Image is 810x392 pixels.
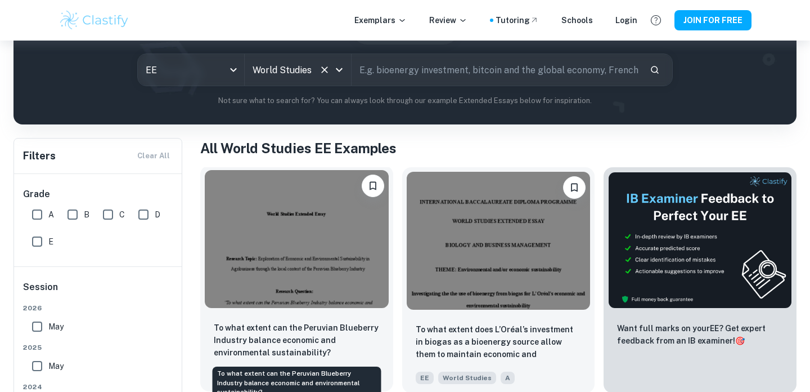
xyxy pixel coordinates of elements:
[138,54,244,86] div: EE
[200,138,796,158] h1: All World Studies EE Examples
[23,188,174,201] h6: Grade
[48,208,54,221] span: A
[416,372,434,384] span: EE
[48,360,64,372] span: May
[317,62,332,78] button: Clear
[735,336,745,345] span: 🎯
[354,14,407,26] p: Exemplars
[617,322,783,347] p: Want full marks on your EE ? Get expert feedback from an IB examiner!
[407,172,591,310] img: World Studies EE example thumbnail: To what extent does L’Oréal’s investment
[563,176,586,199] button: Please log in to bookmark exemplars
[155,208,160,221] span: D
[561,14,593,26] a: Schools
[416,323,582,362] p: To what extent does L’Oréal’s investment in biogas as a bioenergy source allow them to maintain e...
[331,62,347,78] button: Open
[496,14,539,26] a: Tutoring
[23,382,174,392] span: 2024
[205,170,389,308] img: World Studies EE example thumbnail: To what extent can the Peruvian Blueberr
[23,148,56,164] h6: Filters
[23,303,174,313] span: 2026
[645,60,664,79] button: Search
[22,95,787,106] p: Not sure what to search for? You can always look through our example Extended Essays below for in...
[362,175,384,197] button: Please log in to bookmark exemplars
[23,280,174,303] h6: Session
[58,9,130,32] img: Clastify logo
[674,10,751,30] button: JOIN FOR FREE
[84,208,89,221] span: B
[438,372,496,384] span: World Studies
[429,14,467,26] p: Review
[352,54,641,86] input: E.g. bioenergy investment, bitcoin and the global economy, French Revolution...
[23,342,174,353] span: 2025
[501,372,515,384] span: A
[48,320,64,333] span: May
[119,208,125,221] span: C
[48,235,53,248] span: E
[646,11,665,30] button: Help and Feedback
[608,172,792,309] img: Thumbnail
[214,322,380,359] p: To what extent can the Peruvian Blueberry Industry balance economic and environmental sustainabil...
[615,14,637,26] a: Login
